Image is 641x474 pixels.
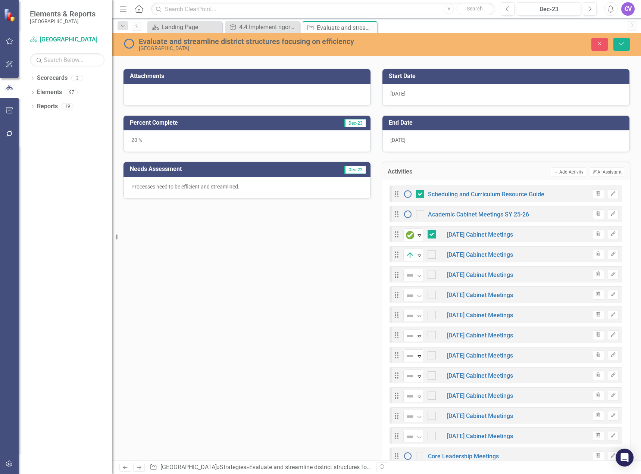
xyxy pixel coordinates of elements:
[447,231,513,238] a: [DATE] Cabinet Meetings
[227,22,298,32] a: 4.4 Implement rigorous project management structures, protocols, and processes.
[447,433,513,440] a: [DATE] Cabinet Meetings
[621,2,635,16] button: CV
[403,190,412,199] img: No Information
[220,464,246,471] a: Strategies
[390,137,406,143] span: [DATE]
[406,372,415,381] img: Not Defined
[406,291,415,300] img: Not Defined
[428,453,499,460] a: Core Leadership Meetings
[239,22,298,32] div: 4.4 Implement rigorous project management structures, protocols, and processes.
[517,2,581,16] button: Dec-23
[551,167,586,177] button: Add Activity
[130,166,294,172] h3: Needs Assessment
[403,210,412,219] img: No Information
[389,119,626,126] h3: End Date
[123,130,370,152] div: 20 %
[447,271,513,278] a: [DATE] Cabinet Meetings
[447,392,513,399] a: [DATE] Cabinet Meetings
[447,352,513,359] a: [DATE] Cabinet Meetings
[447,251,513,258] a: [DATE] Cabinet Meetings
[123,38,135,50] img: No Information
[519,5,578,14] div: Dec-23
[150,463,371,472] div: » »
[139,37,406,46] div: Evaluate and streamline district structures focusing on efficiency
[406,251,415,260] img: On Target
[406,271,415,280] img: Not Defined
[406,352,415,361] img: Not Defined
[151,3,495,16] input: Search ClearPoint...
[131,183,363,190] p: Processes need to be efficient and streamlined.
[447,412,513,420] a: [DATE] Cabinet Meetings
[37,74,68,82] a: Scorecards
[590,167,624,177] button: AI Assistant
[389,73,626,79] h3: Start Date
[130,73,367,79] h3: Attachments
[390,91,406,97] span: [DATE]
[616,449,634,467] div: Open Intercom Messenger
[62,103,74,109] div: 19
[66,89,78,96] div: 97
[406,231,415,240] img: Completed
[149,22,220,32] a: Landing Page
[130,119,291,126] h3: Percent Complete
[4,9,17,22] img: ClearPoint Strategy
[447,372,513,379] a: [DATE] Cabinet Meetings
[406,432,415,441] img: Not Defined
[30,35,104,44] a: [GEOGRAPHIC_DATA]
[406,392,415,401] img: Not Defined
[317,23,375,32] div: Evaluate and streamline district structures focusing on efficiency
[344,166,366,174] span: Dec-23
[447,332,513,339] a: [DATE] Cabinet Meetings
[30,18,96,24] small: [GEOGRAPHIC_DATA]
[406,331,415,340] img: Not Defined
[428,191,544,198] a: Scheduling and Curriculum Resource Guide
[428,211,529,218] a: Academic Cabinet Meetings SY 25-26
[139,46,406,51] div: [GEOGRAPHIC_DATA]
[388,168,447,175] h3: Activities
[37,102,58,111] a: Reports
[456,4,493,14] button: Search
[403,452,412,461] img: No Information
[160,464,217,471] a: [GEOGRAPHIC_DATA]
[37,88,62,97] a: Elements
[30,9,96,18] span: Elements & Reports
[467,6,483,12] span: Search
[30,53,104,66] input: Search Below...
[344,119,366,127] span: Dec-23
[406,412,415,421] img: Not Defined
[406,311,415,320] img: Not Defined
[162,22,220,32] div: Landing Page
[447,312,513,319] a: [DATE] Cabinet Meetings
[249,464,419,471] div: Evaluate and streamline district structures focusing on efficiency
[71,75,83,81] div: 2
[447,291,513,299] a: [DATE] Cabinet Meetings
